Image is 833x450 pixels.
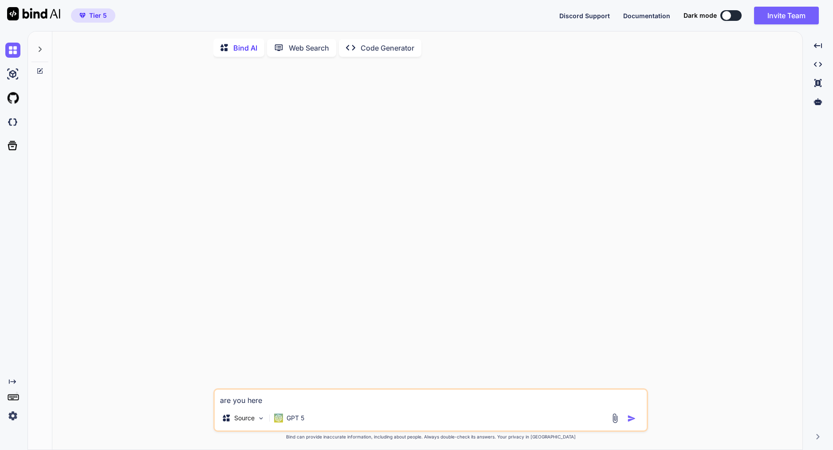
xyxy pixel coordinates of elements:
[5,67,20,82] img: ai-studio
[5,114,20,130] img: darkCloudIdeIcon
[234,414,255,422] p: Source
[213,434,648,440] p: Bind can provide inaccurate information, including about people. Always double-check its answers....
[289,43,329,53] p: Web Search
[274,414,283,422] img: GPT 5
[559,12,610,20] span: Discord Support
[627,414,636,423] img: icon
[610,413,620,423] img: attachment
[257,414,265,422] img: Pick Models
[79,13,86,18] img: premium
[623,12,670,20] span: Documentation
[71,8,115,23] button: premiumTier 5
[361,43,414,53] p: Code Generator
[623,11,670,20] button: Documentation
[233,43,257,53] p: Bind AI
[559,11,610,20] button: Discord Support
[215,390,647,406] textarea: are you here
[5,408,20,423] img: settings
[7,7,60,20] img: Bind AI
[5,43,20,58] img: chat
[287,414,304,422] p: GPT 5
[684,11,717,20] span: Dark mode
[5,91,20,106] img: githubLight
[754,7,819,24] button: Invite Team
[89,11,107,20] span: Tier 5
